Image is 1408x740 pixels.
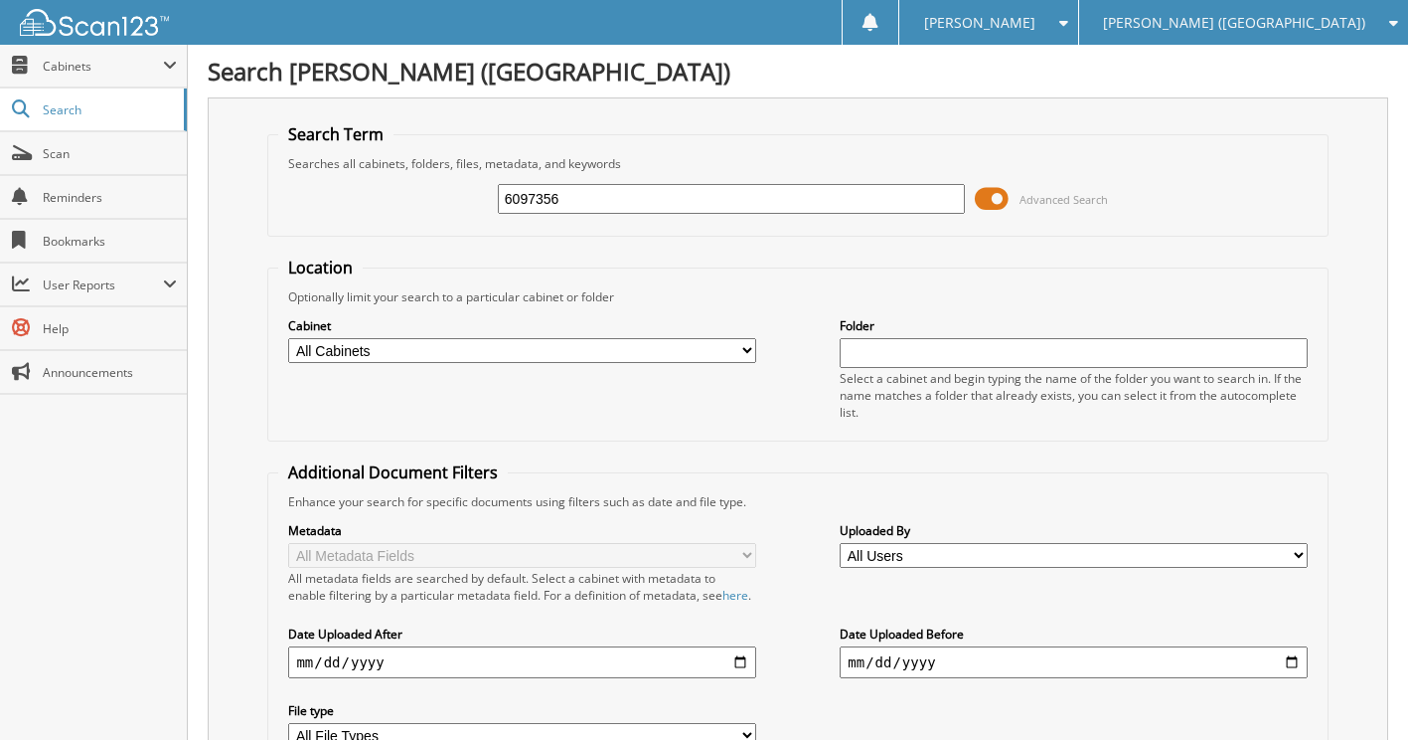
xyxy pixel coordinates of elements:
span: Advanced Search [1019,192,1108,207]
span: Cabinets [43,58,163,75]
div: Select a cabinet and begin typing the name of the folder you want to search in. If the name match... [840,370,1307,421]
label: Cabinet [288,317,755,334]
legend: Additional Document Filters [278,462,508,483]
span: [PERSON_NAME] [924,17,1035,29]
span: [PERSON_NAME] ([GEOGRAPHIC_DATA]) [1103,17,1365,29]
div: All metadata fields are searched by default. Select a cabinet with metadata to enable filtering b... [288,570,755,604]
span: Announcements [43,364,177,381]
span: Scan [43,145,177,162]
span: Reminders [43,189,177,206]
img: scan123-logo-white.svg [20,9,169,36]
h1: Search [PERSON_NAME] ([GEOGRAPHIC_DATA]) [208,55,1388,88]
div: Enhance your search for specific documents using filters such as date and file type. [278,493,1317,510]
span: Help [43,320,177,337]
label: File type [288,702,755,719]
span: Bookmarks [43,233,177,250]
label: Metadata [288,522,755,539]
label: Folder [840,317,1307,334]
span: Search [43,101,174,118]
div: Searches all cabinets, folders, files, metadata, and keywords [278,155,1317,172]
a: here [722,587,748,604]
label: Date Uploaded After [288,626,755,643]
legend: Location [278,257,363,278]
iframe: Chat Widget [1309,645,1408,740]
label: Date Uploaded Before [840,626,1307,643]
label: Uploaded By [840,522,1307,539]
legend: Search Term [278,123,393,145]
input: start [288,647,755,678]
input: end [840,647,1307,678]
span: User Reports [43,277,163,293]
div: Optionally limit your search to a particular cabinet or folder [278,288,1317,305]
